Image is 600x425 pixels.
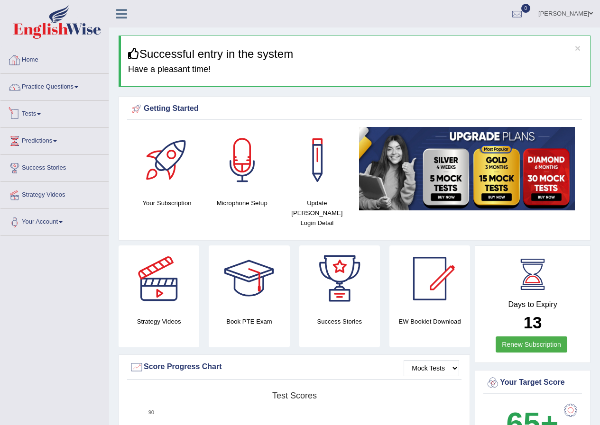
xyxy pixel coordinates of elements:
[209,316,289,326] h4: Book PTE Exam
[119,316,199,326] h4: Strategy Videos
[128,65,583,74] h4: Have a pleasant time!
[0,155,109,179] a: Success Stories
[209,198,275,208] h4: Microphone Setup
[486,376,580,390] div: Your Target Score
[272,391,317,400] tspan: Test scores
[486,300,580,309] h4: Days to Expiry
[299,316,380,326] h4: Success Stories
[129,360,459,374] div: Score Progress Chart
[496,336,567,353] a: Renew Subscription
[0,209,109,233] a: Your Account
[129,102,580,116] div: Getting Started
[0,182,109,206] a: Strategy Videos
[0,101,109,125] a: Tests
[284,198,350,228] h4: Update [PERSON_NAME] Login Detail
[575,43,581,53] button: ×
[524,313,542,332] b: 13
[521,4,531,13] span: 0
[0,47,109,71] a: Home
[128,48,583,60] h3: Successful entry in the system
[134,198,200,208] h4: Your Subscription
[359,127,575,210] img: small5.jpg
[0,74,109,98] a: Practice Questions
[0,128,109,152] a: Predictions
[389,316,470,326] h4: EW Booklet Download
[148,409,154,415] text: 90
